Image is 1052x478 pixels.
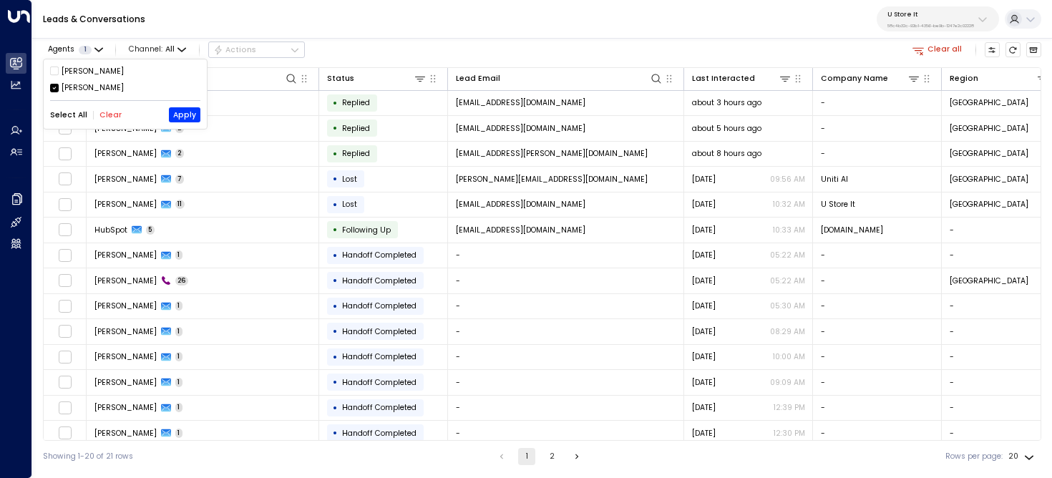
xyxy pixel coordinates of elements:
button: Clear [99,111,122,119]
button: Select All [50,111,87,119]
div: [PERSON_NAME] [62,66,124,77]
div: [PERSON_NAME] [62,82,124,94]
div: [PERSON_NAME] [50,82,200,94]
button: Apply [169,107,200,122]
div: [PERSON_NAME] [50,66,200,77]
